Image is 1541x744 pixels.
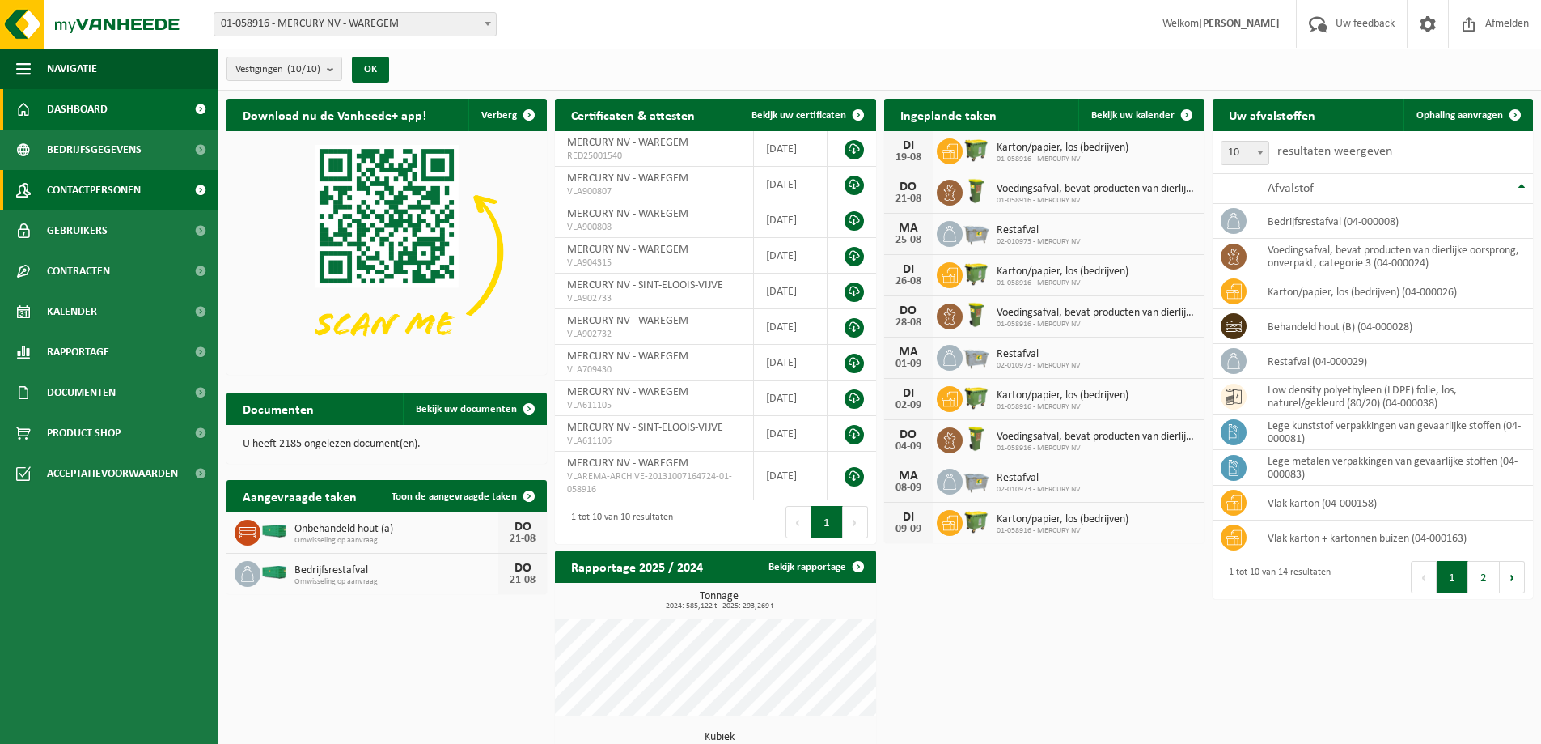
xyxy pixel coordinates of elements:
span: MERCURY NV - WAREGEM [567,315,688,327]
td: vlak karton + kartonnen buizen (04-000163) [1255,521,1533,555]
button: Previous [1411,561,1437,593]
span: 01-058916 - MERCURY NV [997,155,1128,164]
td: [DATE] [754,416,828,452]
span: VLA900808 [567,221,741,234]
td: [DATE] [754,345,828,381]
span: 01-058916 - MERCURY NV [997,526,1128,536]
img: HK-XC-40-GN-00 [260,524,288,538]
td: [DATE] [754,131,828,167]
div: MA [892,222,925,235]
span: 01-058916 - MERCURY NV [997,278,1128,288]
span: Contactpersonen [47,170,141,210]
span: Ophaling aanvragen [1416,110,1503,121]
span: MERCURY NV - WAREGEM [567,208,688,220]
span: MERCURY NV - WAREGEM [567,244,688,256]
span: Dashboard [47,89,108,130]
span: 02-010973 - MERCURY NV [997,361,1081,371]
div: 1 tot 10 van 14 resultaten [1221,559,1331,595]
span: Navigatie [47,49,97,89]
td: [DATE] [754,202,828,238]
span: VLA902733 [567,292,741,305]
button: Vestigingen(10/10) [226,57,342,81]
button: OK [352,57,389,83]
span: 2024: 585,122 t - 2025: 293,269 t [563,602,875,610]
span: MERCURY NV - WAREGEM [567,457,688,470]
span: Restafval [997,224,1081,237]
div: DI [892,387,925,400]
div: DI [892,511,925,524]
span: RED25001540 [567,150,741,163]
div: DO [506,562,539,575]
button: 1 [1437,561,1468,593]
span: Bekijk uw kalender [1091,110,1175,121]
div: DO [506,521,539,534]
span: Rapportage [47,332,109,372]
span: 10 [1221,141,1269,165]
a: Bekijk uw documenten [403,393,545,425]
span: Karton/papier, los (bedrijven) [997,142,1128,155]
span: Kalender [47,291,97,332]
button: Next [1500,561,1525,593]
span: Karton/papier, los (bedrijven) [997,266,1128,278]
img: WB-0060-HPE-GN-50 [963,425,990,453]
button: Next [843,506,868,538]
div: 21-08 [892,193,925,205]
div: 21-08 [506,575,539,586]
span: 10 [1221,142,1268,164]
img: WB-2500-GAL-GY-01 [963,466,990,494]
div: 02-09 [892,400,925,411]
div: 08-09 [892,483,925,494]
span: 02-010973 - MERCURY NV [997,237,1081,247]
span: VLA611106 [567,435,741,448]
h2: Certificaten & attesten [555,99,711,130]
div: DI [892,263,925,276]
span: Toon de aangevraagde taken [392,491,517,502]
span: MERCURY NV - WAREGEM [567,386,688,398]
a: Bekijk uw kalender [1078,99,1203,131]
span: Bedrijfsgegevens [47,130,142,170]
span: Documenten [47,372,116,413]
img: Download de VHEPlus App [226,131,547,372]
td: [DATE] [754,309,828,345]
td: bedrijfsrestafval (04-000008) [1255,204,1533,239]
span: MERCURY NV - SINT-ELOOIS-VIJVE [567,279,723,291]
div: 21-08 [506,534,539,545]
button: 2 [1468,561,1500,593]
img: WB-1100-HPE-GN-50 [963,508,990,535]
strong: [PERSON_NAME] [1199,18,1280,30]
h2: Aangevraagde taken [226,480,373,512]
label: resultaten weergeven [1277,145,1392,158]
div: 19-08 [892,152,925,164]
span: MERCURY NV - SINT-ELOOIS-VIJVE [567,422,723,434]
td: low density polyethyleen (LDPE) folie, los, naturel/gekleurd (80/20) (04-000038) [1255,379,1533,415]
span: VLAREMA-ARCHIVE-20131007164724-01-058916 [567,470,741,496]
span: Gebruikers [47,210,108,251]
img: WB-2500-GAL-GY-01 [963,342,990,370]
img: WB-1100-HPE-GN-50 [963,384,990,411]
span: VLA904315 [567,257,741,270]
td: voedingsafval, bevat producten van dierlijke oorsprong, onverpakt, categorie 3 (04-000024) [1255,239,1533,274]
div: 25-08 [892,235,925,246]
img: WB-1100-HPE-GN-50 [963,260,990,287]
a: Toon de aangevraagde taken [379,480,545,512]
h2: Ingeplande taken [884,99,1013,130]
span: VLA900807 [567,185,741,198]
button: Previous [785,506,811,538]
span: MERCURY NV - WAREGEM [567,172,688,185]
div: 26-08 [892,276,925,287]
span: VLA611105 [567,399,741,412]
span: Restafval [997,348,1081,361]
a: Bekijk rapportage [756,551,874,583]
img: WB-2500-GAL-GY-01 [963,219,990,246]
h2: Uw afvalstoffen [1213,99,1331,130]
span: 01-058916 - MERCURY NV - WAREGEM [214,13,496,36]
span: Voedingsafval, bevat producten van dierlijke oorsprong, onverpakt, categorie 3 [997,183,1196,196]
span: Contracten [47,251,110,291]
h2: Documenten [226,393,330,424]
count: (10/10) [287,64,320,74]
span: Vestigingen [235,57,320,82]
p: U heeft 2185 ongelezen document(en). [243,439,531,450]
div: MA [892,470,925,483]
a: Ophaling aanvragen [1403,99,1531,131]
button: Verberg [468,99,545,131]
